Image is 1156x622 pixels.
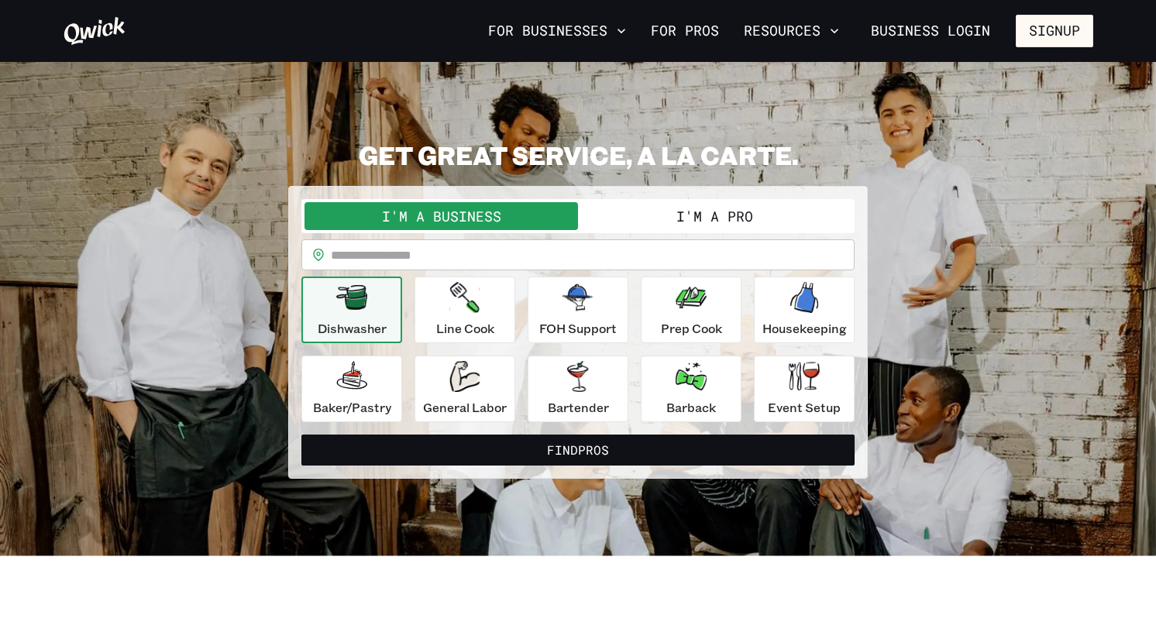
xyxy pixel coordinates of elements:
[313,398,391,417] p: Baker/Pastry
[666,398,716,417] p: Barback
[858,15,1003,47] a: Business Login
[762,319,847,338] p: Housekeeping
[301,435,855,466] button: FindPros
[304,202,578,230] button: I'm a Business
[423,398,507,417] p: General Labor
[578,202,852,230] button: I'm a Pro
[528,356,628,422] button: Bartender
[738,18,845,44] button: Resources
[1016,15,1093,47] button: Signup
[318,319,387,338] p: Dishwasher
[539,319,617,338] p: FOH Support
[415,356,515,422] button: General Labor
[436,319,494,338] p: Line Cook
[301,356,402,422] button: Baker/Pastry
[641,277,741,343] button: Prep Cook
[754,356,855,422] button: Event Setup
[661,319,722,338] p: Prep Cook
[754,277,855,343] button: Housekeeping
[415,277,515,343] button: Line Cook
[641,356,741,422] button: Barback
[301,277,402,343] button: Dishwasher
[768,398,841,417] p: Event Setup
[482,18,632,44] button: For Businesses
[548,398,609,417] p: Bartender
[288,139,868,170] h2: GET GREAT SERVICE, A LA CARTE.
[645,18,725,44] a: For Pros
[528,277,628,343] button: FOH Support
